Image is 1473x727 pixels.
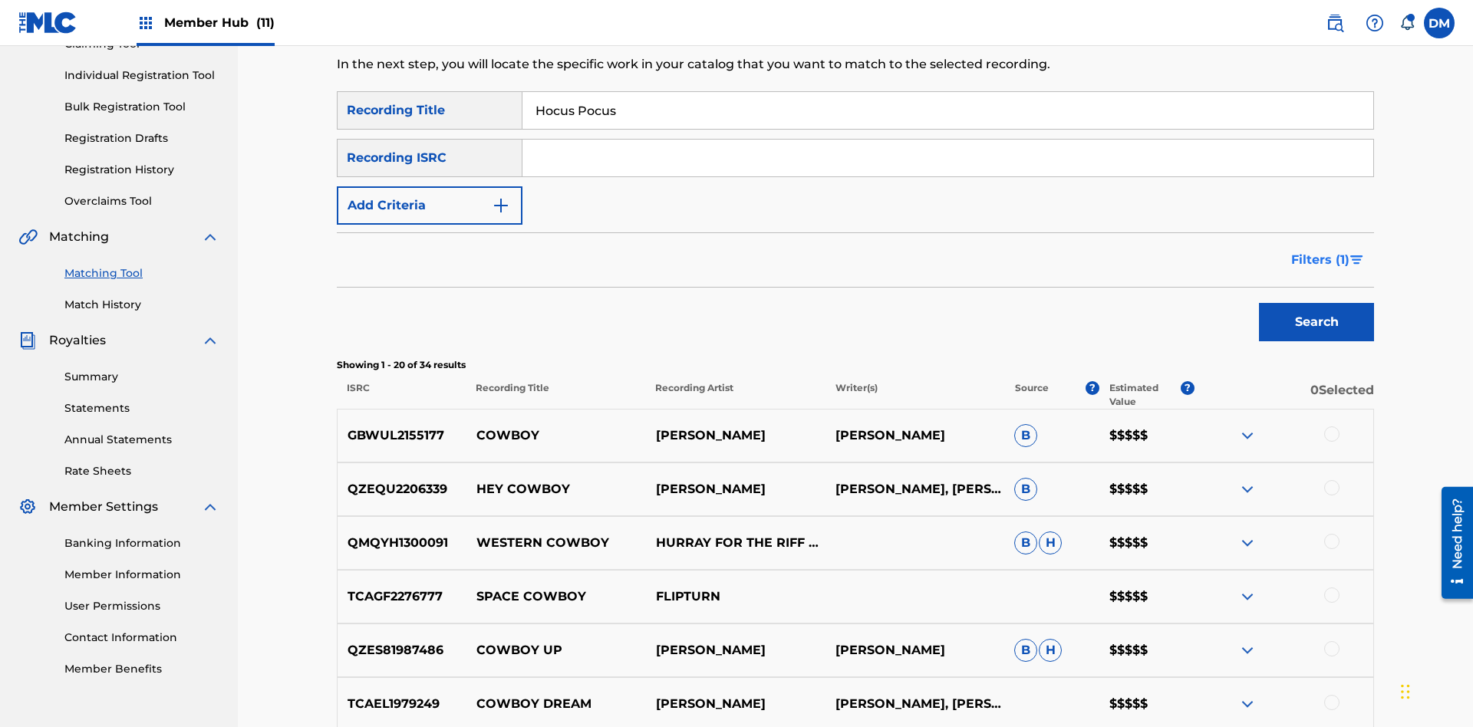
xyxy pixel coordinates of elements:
[64,130,219,146] a: Registration Drafts
[18,12,77,34] img: MLC Logo
[645,695,825,713] p: [PERSON_NAME]
[337,186,522,225] button: Add Criteria
[338,534,466,552] p: QMQYH1300091
[1366,14,1384,32] img: help
[64,162,219,178] a: Registration History
[137,14,155,32] img: Top Rightsholders
[64,297,219,313] a: Match History
[64,661,219,677] a: Member Benefits
[1181,381,1195,395] span: ?
[337,55,1135,74] p: In the next step, you will locate the specific work in your catalog that you want to match to the...
[64,400,219,416] a: Statements
[825,480,1004,498] p: [PERSON_NAME], [PERSON_NAME]
[1039,531,1062,554] span: H
[201,498,219,516] img: expand
[1238,426,1257,445] img: expand
[1086,381,1099,395] span: ?
[466,381,645,409] p: Recording Title
[64,598,219,614] a: User Permissions
[1099,641,1195,660] p: $$$$$
[338,426,466,445] p: GBWUL2155177
[256,15,275,30] span: (11)
[645,480,825,498] p: [PERSON_NAME]
[18,228,38,246] img: Matching
[466,426,646,445] p: COWBOY
[466,695,646,713] p: COWBOY DREAM
[1259,303,1374,341] button: Search
[1238,641,1257,660] img: expand
[645,534,825,552] p: HURRAY FOR THE RIFF RAFF
[1396,653,1473,727] iframe: Chat Widget
[64,630,219,646] a: Contact Information
[1430,481,1473,607] iframe: Resource Center
[466,641,646,660] p: COWBOY UP
[64,463,219,479] a: Rate Sheets
[1238,695,1257,713] img: expand
[337,381,466,409] p: ISRC
[18,331,37,350] img: Royalties
[338,587,466,606] p: TCAGF2276777
[201,331,219,350] img: expand
[64,67,219,84] a: Individual Registration Tool
[825,426,1004,445] p: [PERSON_NAME]
[1099,587,1195,606] p: $$$$$
[64,193,219,209] a: Overclaims Tool
[49,228,109,246] span: Matching
[1014,531,1037,554] span: B
[645,587,825,606] p: FLIPTURN
[1238,534,1257,552] img: expand
[1109,381,1180,409] p: Estimated Value
[1359,8,1390,38] div: Help
[466,480,646,498] p: HEY COWBOY
[1399,15,1415,31] div: Notifications
[64,369,219,385] a: Summary
[64,265,219,281] a: Matching Tool
[1282,241,1374,279] button: Filters (1)
[466,587,646,606] p: SPACE COWBOY
[1291,251,1349,269] span: Filters ( 1 )
[1015,381,1049,409] p: Source
[1195,381,1374,409] p: 0 Selected
[645,641,825,660] p: [PERSON_NAME]
[64,432,219,448] a: Annual Statements
[466,534,646,552] p: WESTERN COWBOY
[337,91,1374,349] form: Search Form
[64,99,219,115] a: Bulk Registration Tool
[164,14,275,31] span: Member Hub
[64,535,219,551] a: Banking Information
[825,381,1004,409] p: Writer(s)
[1401,669,1410,715] div: Drag
[1039,639,1062,662] span: H
[1099,534,1195,552] p: $$$$$
[201,228,219,246] img: expand
[1238,587,1257,606] img: expand
[64,567,219,583] a: Member Information
[1099,480,1195,498] p: $$$$$
[338,695,466,713] p: TCAEL1979249
[18,498,37,516] img: Member Settings
[825,641,1004,660] p: [PERSON_NAME]
[1238,480,1257,498] img: expand
[49,498,158,516] span: Member Settings
[1320,8,1350,38] a: Public Search
[1326,14,1344,32] img: search
[825,695,1004,713] p: [PERSON_NAME], [PERSON_NAME], [PERSON_NAME]
[1424,8,1455,38] div: User Menu
[645,381,825,409] p: Recording Artist
[1350,255,1363,265] img: filter
[645,426,825,445] p: [PERSON_NAME]
[1014,478,1037,501] span: B
[1014,639,1037,662] span: B
[338,641,466,660] p: QZES81987486
[1099,426,1195,445] p: $$$$$
[49,331,106,350] span: Royalties
[492,196,510,215] img: 9d2ae6d4665cec9f34b9.svg
[338,480,466,498] p: QZEQU2206339
[337,358,1374,372] p: Showing 1 - 20 of 34 results
[1099,695,1195,713] p: $$$$$
[1014,424,1037,447] span: B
